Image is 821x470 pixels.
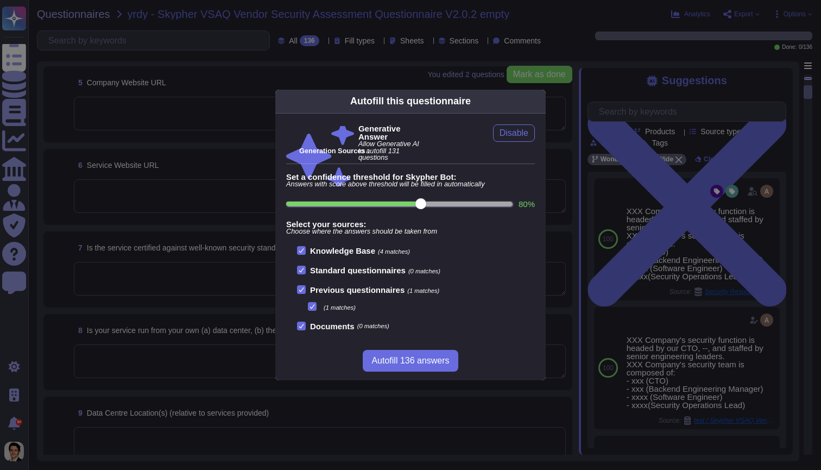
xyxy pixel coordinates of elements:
span: Choose where the answers should be taken from [286,228,535,235]
b: Standard questionnaires [310,266,406,275]
span: Answers with score above threshold will be filled in automatically [286,181,535,188]
span: Autofill 136 answers [371,356,449,365]
span: Disable [500,129,528,137]
span: (1 matches) [407,287,439,294]
b: Select your sources: [286,220,535,228]
label: 80 % [519,200,535,208]
b: Previous questionnaires [310,285,405,294]
div: Autofill this questionnaire [350,94,471,109]
span: (0 matches) [408,268,440,274]
b: Generation Sources : [299,147,369,155]
b: Knowledge Base [310,246,375,255]
button: Autofill 136 answers [363,350,458,372]
span: (4 matches) [378,248,410,255]
b: Generative Answer [358,124,426,141]
button: Disable [493,124,535,142]
b: Set a confidence threshold for Skypher Bot: [286,173,535,181]
span: Allow Generative AI to autofill 131 questions [358,141,426,161]
span: (1 matches) [324,304,356,311]
b: Documents [310,322,355,330]
span: (0 matches) [357,323,389,329]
